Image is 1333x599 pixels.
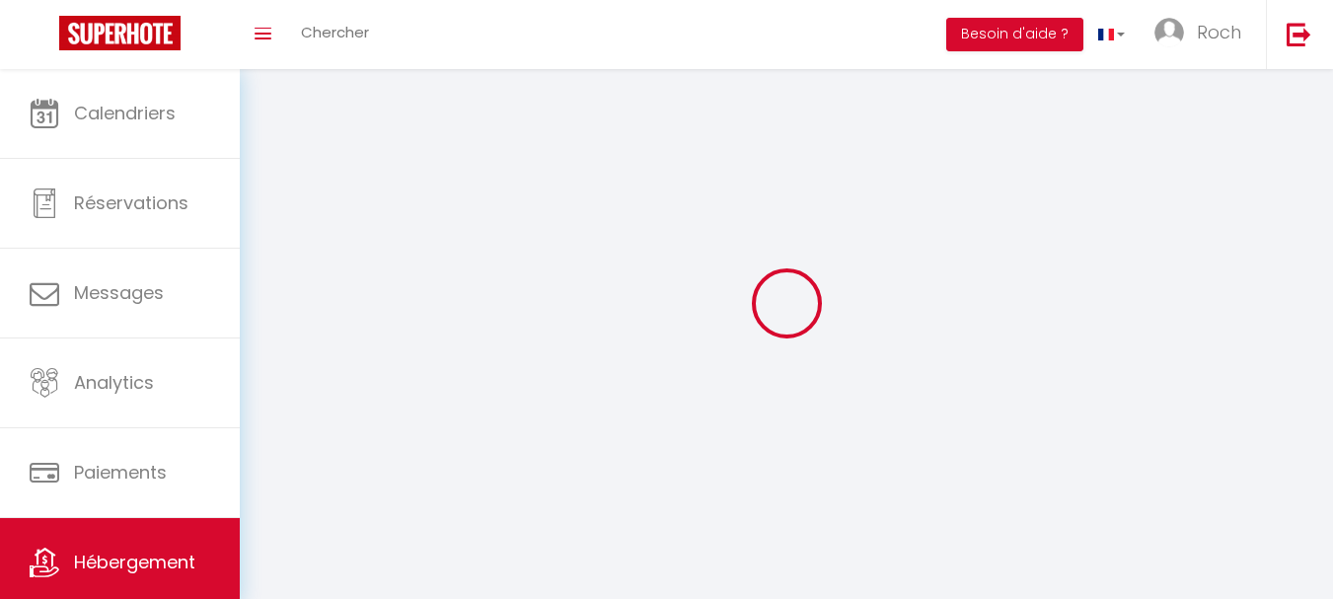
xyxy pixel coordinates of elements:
[946,18,1083,51] button: Besoin d'aide ?
[59,16,181,50] img: Super Booking
[74,550,195,574] span: Hébergement
[74,280,164,305] span: Messages
[74,101,176,125] span: Calendriers
[1154,18,1184,47] img: ...
[301,22,369,42] span: Chercher
[1287,22,1311,46] img: logout
[74,460,167,485] span: Paiements
[74,370,154,395] span: Analytics
[1197,20,1241,44] span: Roch
[74,190,188,215] span: Réservations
